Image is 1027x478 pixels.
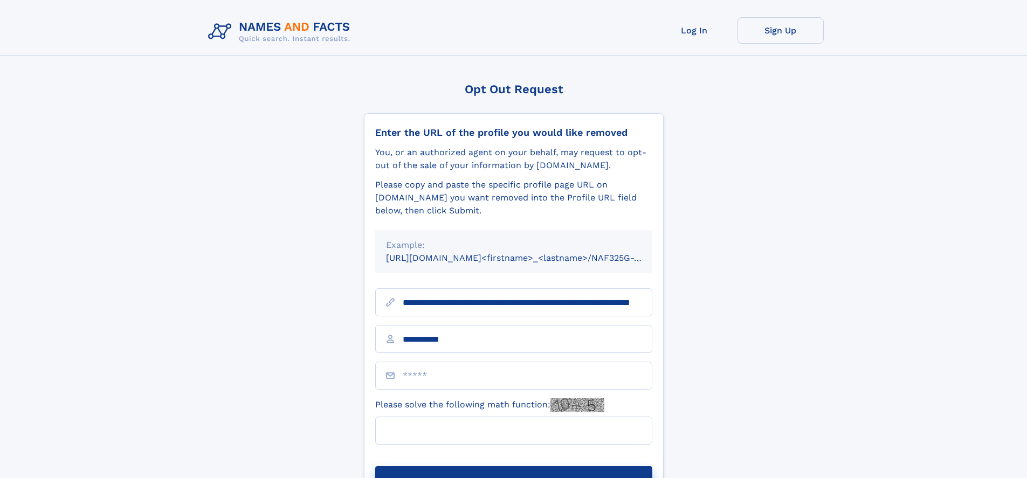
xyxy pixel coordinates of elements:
[204,17,359,46] img: Logo Names and Facts
[386,253,673,263] small: [URL][DOMAIN_NAME]<firstname>_<lastname>/NAF325G-xxxxxxxx
[364,82,664,96] div: Opt Out Request
[386,239,642,252] div: Example:
[375,127,652,138] div: Enter the URL of the profile you would like removed
[375,146,652,172] div: You, or an authorized agent on your behalf, may request to opt-out of the sale of your informatio...
[651,17,737,44] a: Log In
[737,17,824,44] a: Sign Up
[375,178,652,217] div: Please copy and paste the specific profile page URL on [DOMAIN_NAME] you want removed into the Pr...
[375,398,604,412] label: Please solve the following math function:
